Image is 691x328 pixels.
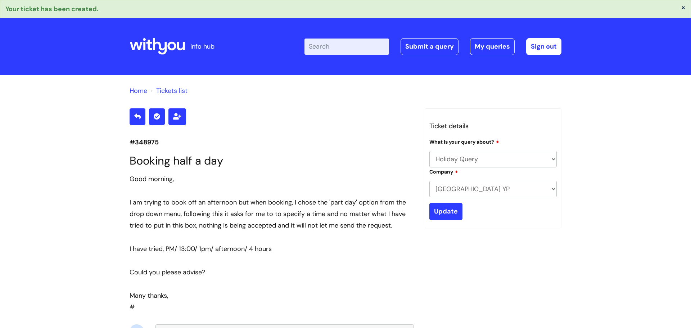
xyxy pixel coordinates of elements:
[401,38,459,55] a: Submit a query
[681,4,686,10] button: ×
[429,203,462,220] input: Update
[130,154,414,167] h1: Booking half a day
[130,136,414,148] p: #348975
[130,266,414,278] div: Could you please advise?
[429,138,499,145] label: What is your query about?
[130,197,414,232] div: I am trying to book off an afternoon but when booking, I chose the 'part day' option from the dro...
[130,290,414,301] div: Many thanks,
[304,39,389,54] input: Search
[429,168,458,175] label: Company
[304,38,561,55] div: | -
[470,38,515,55] a: My queries
[130,173,414,185] div: Good morning,
[429,120,557,132] h3: Ticket details
[156,86,188,95] a: Tickets list
[130,173,414,313] div: #
[526,38,561,55] a: Sign out
[130,86,147,95] a: Home
[190,41,214,52] p: info hub
[130,85,147,96] li: Solution home
[130,243,414,255] div: I have tried, PM/ 13:00/ 1pm/ afternoon/ 4 hours
[149,85,188,96] li: Tickets list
